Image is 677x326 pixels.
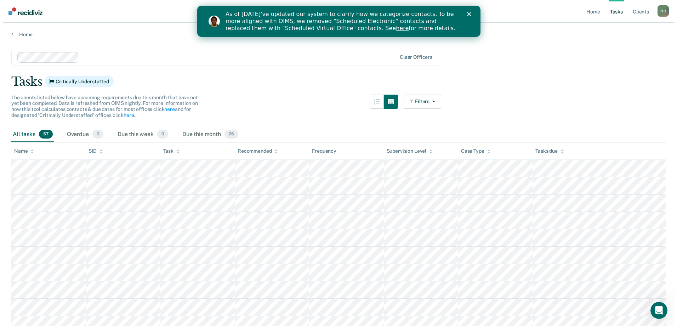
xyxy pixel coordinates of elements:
div: Due this week0 [113,127,167,142]
a: here [121,112,131,118]
button: NO [655,5,666,17]
div: Name [11,148,31,154]
span: Critically Understaffed [42,76,111,87]
span: 0 [154,130,165,139]
div: Tasks [8,74,663,89]
div: Clear officers [397,54,429,60]
div: Due this month26 [178,127,237,142]
iframe: Intercom live chat banner [194,6,478,37]
div: Close [270,6,277,11]
div: SID [86,148,100,154]
button: Filters [401,95,438,109]
a: here [199,19,211,26]
iframe: Intercom live chat [648,302,665,319]
div: Supervision Level [384,148,430,154]
div: Case Type [458,148,488,154]
div: N O [655,5,666,17]
span: 0 [90,130,101,139]
a: Home [8,31,663,38]
div: Overdue0 [63,127,102,142]
img: Recidiviz [6,7,40,15]
div: Recommended [235,148,275,154]
span: 57 [36,130,50,139]
div: Tasks due [533,148,561,154]
span: The clients listed below have upcoming requirements due this month that have not yet been complet... [8,95,195,118]
div: Task [160,148,177,154]
div: Frequency [309,148,334,154]
span: 26 [222,130,235,139]
a: here [161,106,172,112]
div: All tasks57 [8,127,51,142]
